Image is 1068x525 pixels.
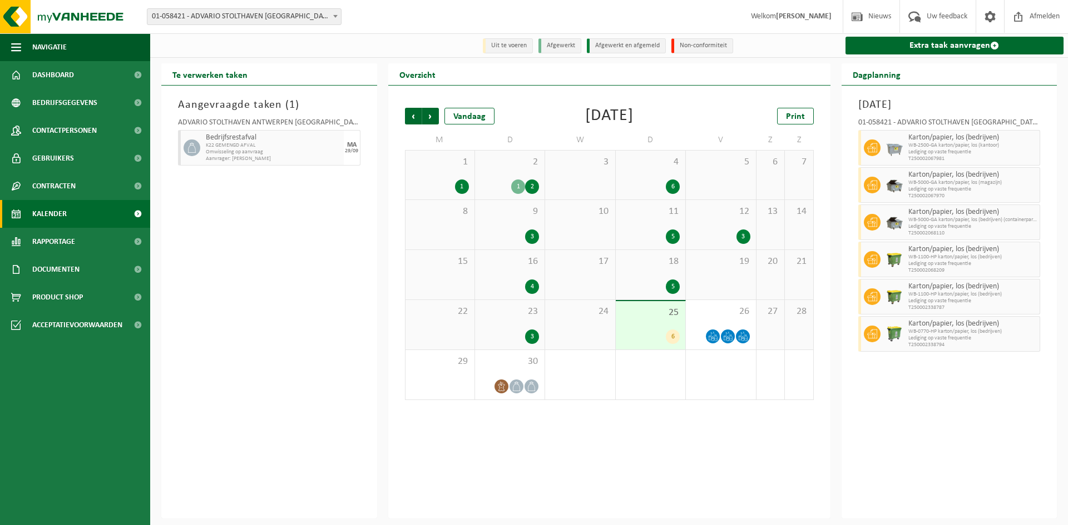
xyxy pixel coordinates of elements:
[289,99,295,111] span: 1
[621,206,680,218] span: 11
[666,329,680,344] div: 6
[481,356,539,368] span: 30
[481,206,539,218] span: 9
[32,228,75,256] span: Rapportage
[842,63,912,85] h2: Dagplanning
[691,206,750,218] span: 12
[666,179,680,194] div: 6
[206,149,341,156] span: Omwisseling op aanvraag
[551,306,609,318] span: 24
[908,291,1037,298] span: WB-1100-HP karton/papier, los (bedrijven)
[347,142,357,148] div: MA
[776,12,832,21] strong: [PERSON_NAME]
[908,193,1037,199] span: T250002067970
[621,256,680,268] span: 18
[786,112,805,121] span: Print
[886,326,903,342] img: WB-0770-HPE-GN-50
[405,108,422,124] span: Vorige
[411,206,469,218] span: 8
[206,156,341,162] span: Aanvrager: [PERSON_NAME]
[886,251,903,268] img: WB-1100-HPE-GN-50
[908,186,1037,193] span: Lediging op vaste frequentie
[886,288,903,305] img: WB-1100-HPE-GN-50
[405,130,475,150] td: M
[32,200,67,228] span: Kalender
[551,256,609,268] span: 17
[525,229,539,244] div: 3
[206,133,341,142] span: Bedrijfsrestafval
[525,179,539,194] div: 2
[736,229,750,244] div: 3
[671,38,733,53] li: Non-conformiteit
[411,306,469,318] span: 22
[411,356,469,368] span: 29
[908,223,1037,230] span: Lediging op vaste frequentie
[777,108,814,124] a: Print
[908,319,1037,328] span: Karton/papier, los (bedrijven)
[790,156,807,168] span: 7
[538,38,581,53] li: Afgewerkt
[161,63,259,85] h2: Te verwerken taken
[444,108,495,124] div: Vandaag
[147,8,342,25] span: 01-058421 - ADVARIO STOLTHAVEN ANTWERPEN NV - ANTWERPEN
[411,156,469,168] span: 1
[762,206,779,218] span: 13
[908,254,1037,261] span: WB-1100-HP karton/papier, los (bedrijven)
[908,208,1037,217] span: Karton/papier, los (bedrijven)
[908,179,1037,186] span: WB-5000-GA karton/papier, los (magazijn)
[790,206,807,218] span: 14
[908,261,1037,267] span: Lediging op vaste frequentie
[908,342,1037,348] span: T250002338794
[908,335,1037,342] span: Lediging op vaste frequentie
[908,142,1037,149] span: WB-2500-GA karton/papier, los (kantoor)
[908,267,1037,274] span: T250002068209
[587,38,666,53] li: Afgewerkt en afgemeld
[32,144,74,172] span: Gebruikers
[762,156,779,168] span: 6
[908,171,1037,179] span: Karton/papier, los (bedrijven)
[411,256,469,268] span: 15
[32,89,97,117] span: Bedrijfsgegevens
[762,256,779,268] span: 20
[908,245,1037,254] span: Karton/papier, los (bedrijven)
[908,328,1037,335] span: WB-0770-HP karton/papier, los (bedrijven)
[32,172,76,200] span: Contracten
[551,156,609,168] span: 3
[525,329,539,344] div: 3
[886,177,903,193] img: WB-5000-GAL-GY-01
[206,142,341,149] span: K22 GEMENGD AFVAL
[32,256,80,283] span: Documenten
[32,283,83,311] span: Product Shop
[756,130,785,150] td: Z
[908,156,1037,162] span: T250002067981
[178,97,360,113] h3: Aangevraagde taken ( )
[511,179,525,194] div: 1
[481,256,539,268] span: 16
[686,130,756,150] td: V
[616,130,686,150] td: D
[345,148,358,154] div: 29/09
[858,97,1041,113] h3: [DATE]
[551,206,609,218] span: 10
[845,37,1064,54] a: Extra taak aanvragen
[455,179,469,194] div: 1
[621,307,680,319] span: 25
[908,282,1037,291] span: Karton/papier, los (bedrijven)
[691,156,750,168] span: 5
[481,306,539,318] span: 23
[790,306,807,318] span: 28
[908,298,1037,304] span: Lediging op vaste frequentie
[886,214,903,231] img: WB-5000-GAL-GY-01
[422,108,439,124] span: Volgende
[475,130,545,150] td: D
[908,217,1037,223] span: WB-5000-GA karton/papier, los (bedrijven) (containerpark)
[178,119,360,130] div: ADVARIO STOLTHAVEN ANTWERPEN [GEOGRAPHIC_DATA]
[908,133,1037,142] span: Karton/papier, los (bedrijven)
[908,304,1037,311] span: T250002338787
[691,256,750,268] span: 19
[481,156,539,168] span: 2
[621,156,680,168] span: 4
[691,306,750,318] span: 26
[666,279,680,294] div: 5
[32,117,97,144] span: Contactpersonen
